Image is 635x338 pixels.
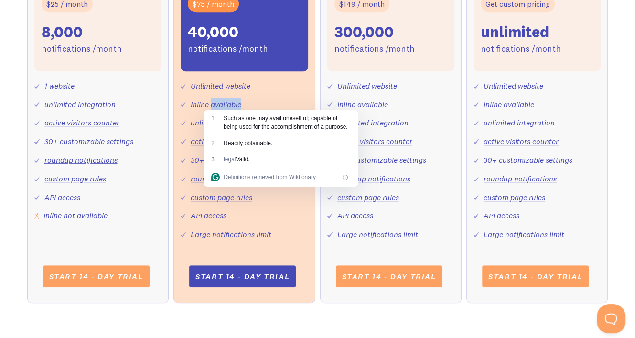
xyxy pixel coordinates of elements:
div: 300,000 [334,22,394,42]
a: custom page rules [337,192,399,202]
div: unlimited integration [191,116,262,130]
div: 1 website [44,79,75,93]
a: Start 14 - day trial [43,265,150,287]
a: Start 14 - day trial [482,265,589,287]
div: API access [484,209,519,223]
div: Unlimited website [191,79,250,93]
a: active visitors counter [191,136,266,146]
a: roundup notifications [484,174,557,183]
div: Large notifications limit [484,227,564,241]
div: 8,000 [42,22,83,42]
div: 30+ customizable settings [484,153,572,167]
div: Inline available [191,98,241,112]
div: Inline available [337,98,388,112]
div: Unlimited website [337,79,397,93]
a: custom page rules [191,192,252,202]
a: active visitors counter [44,118,119,127]
div: Inline available [484,98,534,112]
div: notifications /month [481,42,561,56]
a: roundup notifications [191,174,264,183]
a: active visitors counter [484,136,559,146]
a: active visitors counter [337,136,412,146]
div: notifications /month [334,42,415,56]
div: 40,000 [188,22,238,42]
div: Large notifications limit [337,227,418,241]
a: Start 14 - day trial [189,265,296,287]
div: API access [44,191,80,204]
div: unlimited integration [44,98,116,112]
div: 30+ customizable settings [44,135,133,148]
div: 30+ customizable settings [337,153,426,167]
div: API access [337,209,373,223]
div: Inline not available [43,209,108,223]
div: Large notifications limit [191,227,271,241]
div: notifications /month [188,42,268,56]
iframe: Toggle Customer Support [597,304,625,333]
a: Start 14 - day trial [336,265,442,287]
div: 30+ customizable settings [191,153,280,167]
div: unlimited integration [484,116,555,130]
div: notifications /month [42,42,122,56]
a: roundup notifications [337,174,410,183]
div: Unlimited website [484,79,543,93]
div: API access [191,209,226,223]
a: roundup notifications [44,155,118,165]
a: custom page rules [484,192,545,202]
a: custom page rules [44,174,106,183]
div: unlimited integration [337,116,409,130]
div: unlimited [481,22,549,42]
